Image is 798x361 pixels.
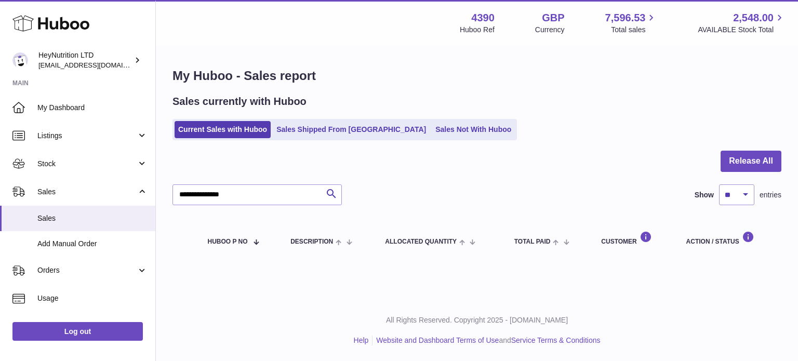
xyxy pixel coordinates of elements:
p: All Rights Reserved. Copyright 2025 - [DOMAIN_NAME] [164,315,790,325]
span: My Dashboard [37,103,148,113]
span: Total sales [611,25,657,35]
label: Show [695,190,714,200]
span: Total paid [514,238,551,245]
span: Listings [37,131,137,141]
a: Help [354,336,369,344]
a: Service Terms & Conditions [511,336,601,344]
span: Add Manual Order [37,239,148,249]
strong: GBP [542,11,564,25]
span: AVAILABLE Stock Total [698,25,786,35]
span: 2,548.00 [733,11,774,25]
div: HeyNutrition LTD [38,50,132,70]
span: Orders [37,265,137,275]
a: Log out [12,322,143,341]
span: Stock [37,159,137,169]
button: Release All [721,151,781,172]
h2: Sales currently with Huboo [172,95,307,109]
li: and [373,336,600,345]
span: entries [760,190,781,200]
span: Sales [37,213,148,223]
div: Huboo Ref [460,25,495,35]
span: Huboo P no [208,238,248,245]
span: Usage [37,293,148,303]
a: Current Sales with Huboo [175,121,271,138]
a: 7,596.53 Total sales [605,11,658,35]
h1: My Huboo - Sales report [172,68,781,84]
div: Action / Status [686,231,771,245]
a: 2,548.00 AVAILABLE Stock Total [698,11,786,35]
span: [EMAIL_ADDRESS][DOMAIN_NAME] [38,61,153,69]
span: Sales [37,187,137,197]
span: 7,596.53 [605,11,646,25]
a: Sales Shipped From [GEOGRAPHIC_DATA] [273,121,430,138]
span: ALLOCATED Quantity [385,238,457,245]
a: Website and Dashboard Terms of Use [376,336,499,344]
strong: 4390 [471,11,495,25]
a: Sales Not With Huboo [432,121,515,138]
img: info@heynutrition.com [12,52,28,68]
div: Currency [535,25,565,35]
div: Customer [601,231,665,245]
span: Description [290,238,333,245]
